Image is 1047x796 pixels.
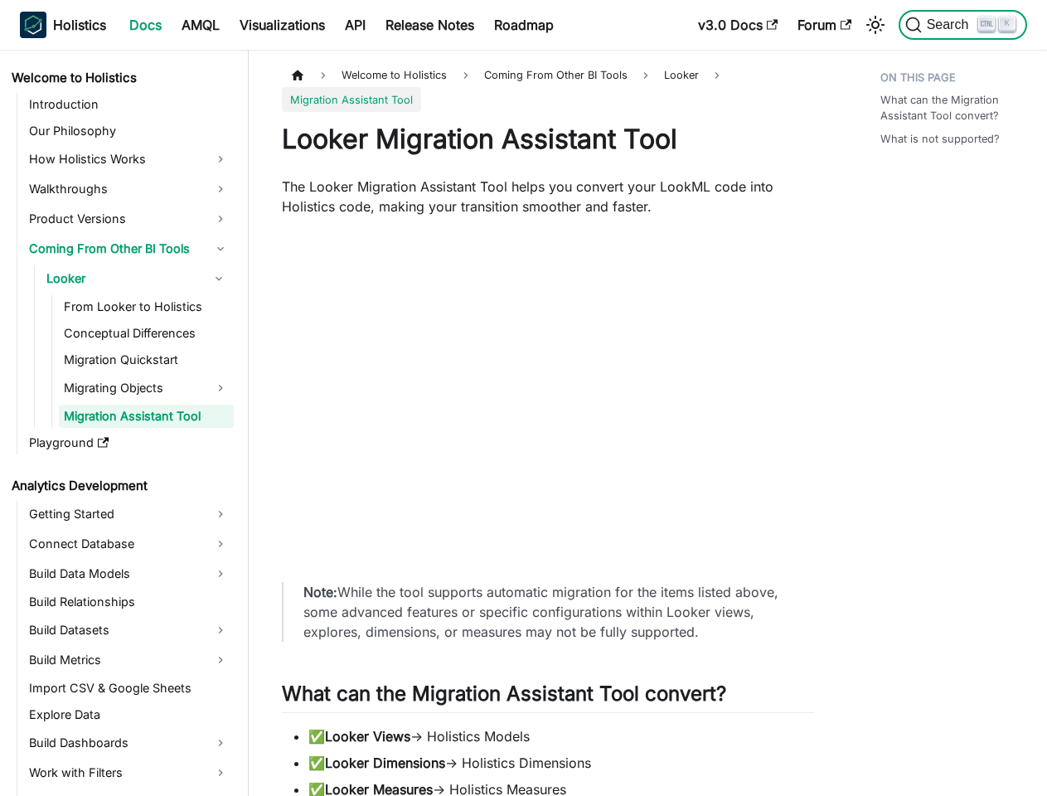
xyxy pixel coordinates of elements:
[59,405,234,428] a: Migration Assistant Tool
[24,93,234,116] a: Introduction
[656,63,707,87] a: Looker
[59,375,234,401] a: Migrating Objects
[862,12,889,38] button: Switch between dark and light mode (currently light mode)
[376,12,484,38] a: Release Notes
[664,69,699,81] span: Looker
[476,63,636,87] span: Coming From Other BI Tools
[922,17,979,32] span: Search
[282,87,421,111] span: Migration Assistant Tool
[24,677,234,700] a: Import CSV & Google Sheets
[303,582,794,642] p: While the tool supports automatic migration for the items listed above, some advanced features or...
[24,760,234,786] a: Work with Filters
[24,235,234,262] a: Coming From Other BI Tools
[24,590,234,614] a: Build Relationships
[53,15,106,35] b: Holistics
[688,12,788,38] a: v3.0 Docs
[59,295,234,318] a: From Looker to Holistics
[333,63,455,87] span: Welcome to Holistics
[282,123,814,156] h1: Looker Migration Assistant Tool
[308,726,814,746] li: ✅ → Holistics Models
[282,682,814,713] h2: What can the Migration Assistant Tool convert?
[24,176,234,202] a: Walkthroughs
[20,12,106,38] a: HolisticsHolistics
[119,12,172,38] a: Docs
[335,12,376,38] a: API
[230,12,335,38] a: Visualizations
[282,63,814,112] nav: Breadcrumbs
[24,206,234,232] a: Product Versions
[172,12,230,38] a: AMQL
[7,66,234,90] a: Welcome to Holistics
[325,728,410,745] strong: Looker Views
[303,584,337,600] strong: Note:
[24,647,234,673] a: Build Metrics
[24,501,234,527] a: Getting Started
[282,233,814,557] iframe: YouTube video player
[24,730,234,756] a: Build Dashboards
[24,146,234,172] a: How Holistics Works
[41,265,204,292] a: Looker
[7,474,234,498] a: Analytics Development
[24,561,234,587] a: Build Data Models
[20,12,46,38] img: Holistics
[880,92,1020,124] a: What can the Migration Assistant Tool convert?
[282,63,313,87] a: Home page
[59,348,234,371] a: Migration Quickstart
[308,753,814,773] li: ✅ → Holistics Dimensions
[24,531,234,557] a: Connect Database
[282,177,814,216] p: The Looker Migration Assistant Tool helps you convert your LookML code into Holistics code, makin...
[24,431,234,454] a: Playground
[59,322,234,345] a: Conceptual Differences
[24,703,234,726] a: Explore Data
[24,119,234,143] a: Our Philosophy
[325,755,445,771] strong: Looker Dimensions
[24,617,234,643] a: Build Datasets
[484,12,564,38] a: Roadmap
[880,131,1000,147] a: What is not supported?
[899,10,1027,40] button: Search (Ctrl+K)
[204,265,234,292] button: Collapse sidebar category 'Looker'
[999,17,1015,32] kbd: K
[788,12,861,38] a: Forum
